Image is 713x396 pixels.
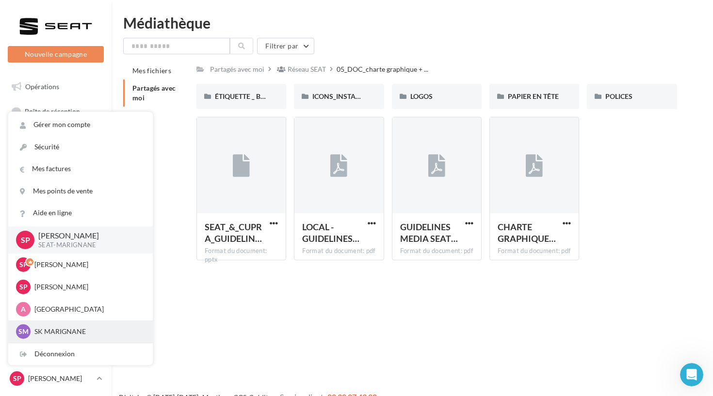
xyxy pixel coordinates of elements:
[6,270,106,299] a: PLV et print personnalisable
[34,260,141,269] p: [PERSON_NAME]
[337,64,428,74] span: 05_DOC_charte graphique + ...
[6,126,106,146] a: Visibilité en ligne
[8,158,153,180] a: Mes factures
[215,92,289,100] span: ÉTIQUETTE _ BANDEAU
[34,327,141,336] p: SK MARIGNANE
[6,198,106,218] a: Contacts
[8,136,153,158] a: Sécurité
[205,247,278,264] div: Format du document: pptx
[25,82,59,91] span: Opérations
[28,374,93,383] p: [PERSON_NAME]
[312,92,376,100] span: ICONS_INSTAGRAM
[19,260,28,269] span: Sp
[6,77,106,97] a: Opérations
[498,222,556,244] span: CHARTE GRAPHIQUE SEAT 2025
[400,222,458,244] span: GUIDELINES MEDIA SEAT 2025
[132,66,171,75] span: Mes fichiers
[205,222,262,244] span: SEAT_&_CUPRA_GUIDELINES_JPO_2025
[8,369,104,388] a: Sp [PERSON_NAME]
[288,64,326,74] div: Réseau SEAT
[19,282,28,292] span: Sp
[302,247,375,255] div: Format du document: pdf
[123,16,701,30] div: Médiathèque
[302,222,359,244] span: LOCAL - GUIDELINES SOCIAL MEDIA SEAT 2025
[38,241,137,250] p: SEAT-MARIGNANE
[400,247,473,255] div: Format du document: pdf
[18,327,29,336] span: SM
[6,302,106,331] a: Campagnes DataOnDemand
[21,304,26,314] span: A
[25,107,80,115] span: Boîte de réception
[257,38,314,54] button: Filtrer par
[605,92,632,100] span: POLICES
[6,101,106,122] a: Boîte de réception
[8,343,153,365] div: Déconnexion
[508,92,559,100] span: PAPIER EN TÊTE
[34,282,141,292] p: [PERSON_NAME]
[8,46,104,63] button: Nouvelle campagne
[6,222,106,242] a: Médiathèque
[410,92,433,100] span: LOGOS
[210,64,264,74] div: Partagés avec moi
[8,114,153,136] a: Gérer mon compte
[6,174,106,194] a: Campagnes
[8,202,153,224] a: Aide en ligne
[680,363,703,386] iframe: Intercom live chat
[38,230,137,241] p: [PERSON_NAME]
[498,247,571,255] div: Format du document: pdf
[13,374,21,383] span: Sp
[8,180,153,202] a: Mes points de vente
[6,150,106,170] a: SMS unitaire
[6,246,106,267] a: Calendrier
[21,234,30,245] span: Sp
[34,304,141,314] p: [GEOGRAPHIC_DATA]
[132,84,176,102] span: Partagés avec moi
